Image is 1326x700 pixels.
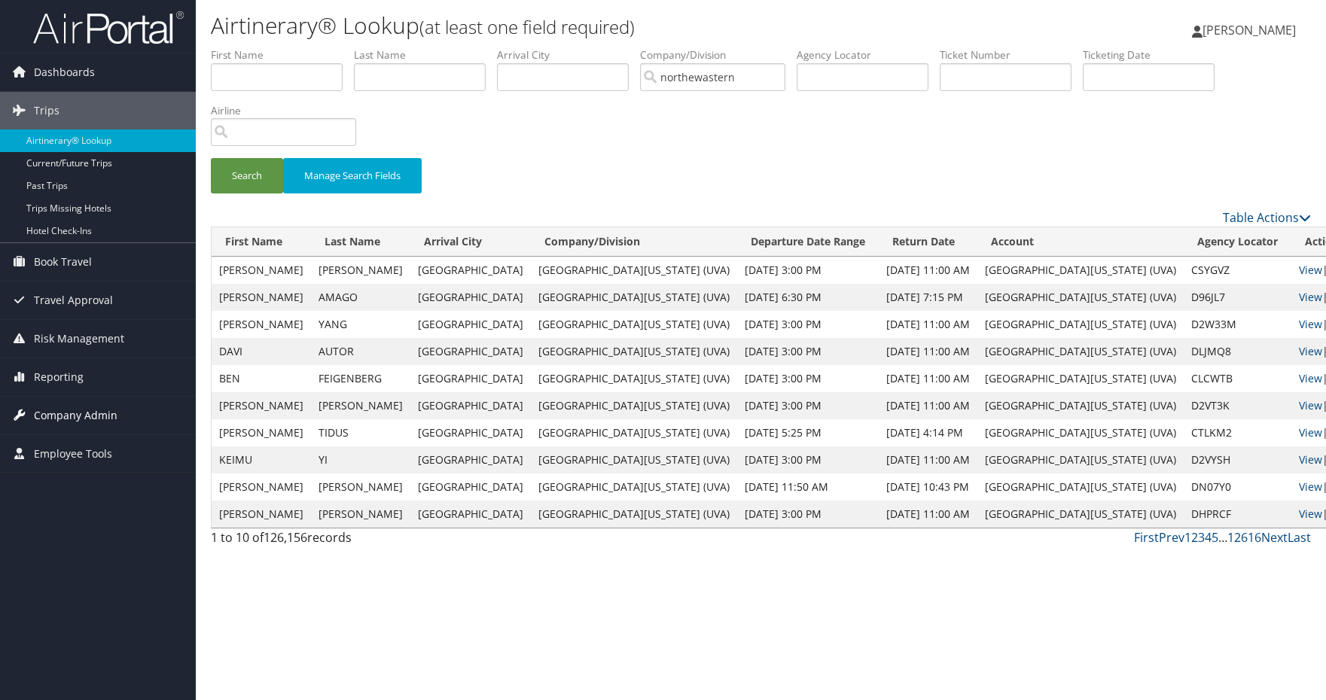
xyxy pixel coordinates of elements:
td: [GEOGRAPHIC_DATA] [410,501,531,528]
td: [DATE] 3:00 PM [737,257,879,284]
td: [GEOGRAPHIC_DATA][US_STATE] (UVA) [531,338,737,365]
a: View [1299,398,1322,412]
td: [GEOGRAPHIC_DATA][US_STATE] (UVA) [531,446,737,473]
td: [DATE] 11:00 AM [879,446,977,473]
a: 5 [1212,529,1218,546]
th: Company/Division [531,227,737,257]
a: View [1299,452,1322,467]
td: [GEOGRAPHIC_DATA] [410,338,531,365]
th: First Name: activate to sort column ascending [212,227,311,257]
td: [GEOGRAPHIC_DATA][US_STATE] (UVA) [531,501,737,528]
td: [GEOGRAPHIC_DATA][US_STATE] (UVA) [977,365,1184,392]
td: [GEOGRAPHIC_DATA][US_STATE] (UVA) [977,473,1184,501]
label: Airline [211,103,367,118]
td: [DATE] 11:00 AM [879,501,977,528]
th: Departure Date Range: activate to sort column ascending [737,227,879,257]
a: 12616 [1227,529,1261,546]
td: CSYGVZ [1184,257,1291,284]
td: [GEOGRAPHIC_DATA][US_STATE] (UVA) [977,392,1184,419]
span: Employee Tools [34,435,112,473]
th: Account: activate to sort column ascending [977,227,1184,257]
td: [GEOGRAPHIC_DATA][US_STATE] (UVA) [977,257,1184,284]
td: [PERSON_NAME] [212,392,311,419]
a: View [1299,425,1322,440]
td: AMAGO [311,284,410,311]
td: [GEOGRAPHIC_DATA] [410,392,531,419]
td: [DATE] 11:00 AM [879,257,977,284]
span: 126,156 [264,529,307,546]
td: [GEOGRAPHIC_DATA][US_STATE] (UVA) [531,392,737,419]
td: [GEOGRAPHIC_DATA] [410,365,531,392]
td: [DATE] 11:50 AM [737,473,879,501]
a: View [1299,344,1322,358]
td: [DATE] 11:00 AM [879,392,977,419]
th: Last Name: activate to sort column ascending [311,227,410,257]
td: [GEOGRAPHIC_DATA][US_STATE] (UVA) [531,284,737,311]
span: Travel Approval [34,282,113,319]
td: [GEOGRAPHIC_DATA][US_STATE] (UVA) [531,311,737,338]
td: [GEOGRAPHIC_DATA] [410,446,531,473]
button: Manage Search Fields [283,158,422,193]
a: View [1299,263,1322,277]
td: [GEOGRAPHIC_DATA][US_STATE] (UVA) [531,419,737,446]
td: D2VT3K [1184,392,1291,419]
img: airportal-logo.png [33,10,184,45]
td: [PERSON_NAME] [212,473,311,501]
td: D2W33M [1184,311,1291,338]
span: [PERSON_NAME] [1203,22,1296,38]
label: Ticket Number [940,47,1083,62]
span: Reporting [34,358,84,396]
td: [DATE] 3:00 PM [737,338,879,365]
td: [DATE] 4:14 PM [879,419,977,446]
td: [DATE] 11:00 AM [879,311,977,338]
td: D2VYSH [1184,446,1291,473]
button: Search [211,158,283,193]
td: KEIMU [212,446,311,473]
a: View [1299,479,1322,494]
small: (at least one field required) [419,14,635,39]
td: DLJMQ8 [1184,338,1291,365]
td: AUTOR [311,338,410,365]
td: [DATE] 5:25 PM [737,419,879,446]
a: View [1299,371,1322,385]
td: [DATE] 7:15 PM [879,284,977,311]
a: 1 [1184,529,1191,546]
span: Book Travel [34,243,92,281]
td: [DATE] 3:00 PM [737,501,879,528]
td: [GEOGRAPHIC_DATA][US_STATE] (UVA) [977,338,1184,365]
div: 1 to 10 of records [211,528,469,554]
td: [DATE] 11:00 AM [879,338,977,365]
span: … [1218,529,1227,546]
th: Return Date: activate to sort column ascending [879,227,977,257]
td: [GEOGRAPHIC_DATA][US_STATE] (UVA) [977,284,1184,311]
td: [GEOGRAPHIC_DATA][US_STATE] (UVA) [977,446,1184,473]
a: Last [1288,529,1311,546]
td: [GEOGRAPHIC_DATA] [410,257,531,284]
th: Agency Locator: activate to sort column ascending [1184,227,1291,257]
a: [PERSON_NAME] [1192,8,1311,53]
a: View [1299,290,1322,304]
td: [DATE] 3:00 PM [737,311,879,338]
a: Next [1261,529,1288,546]
td: [PERSON_NAME] [212,284,311,311]
td: [PERSON_NAME] [212,257,311,284]
td: [PERSON_NAME] [212,501,311,528]
td: [GEOGRAPHIC_DATA][US_STATE] (UVA) [977,501,1184,528]
td: [GEOGRAPHIC_DATA][US_STATE] (UVA) [531,473,737,501]
td: [PERSON_NAME] [311,501,410,528]
span: Company Admin [34,397,117,434]
td: YI [311,446,410,473]
span: Risk Management [34,320,124,358]
td: [GEOGRAPHIC_DATA][US_STATE] (UVA) [977,419,1184,446]
td: CLCWTB [1184,365,1291,392]
td: [DATE] 10:43 PM [879,473,977,501]
label: Ticketing Date [1083,47,1226,62]
td: [DATE] 6:30 PM [737,284,879,311]
td: [PERSON_NAME] [311,257,410,284]
td: [GEOGRAPHIC_DATA] [410,284,531,311]
a: View [1299,317,1322,331]
td: FEIGENBERG [311,365,410,392]
td: [DATE] 3:00 PM [737,365,879,392]
td: [PERSON_NAME] [212,419,311,446]
td: [DATE] 3:00 PM [737,446,879,473]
